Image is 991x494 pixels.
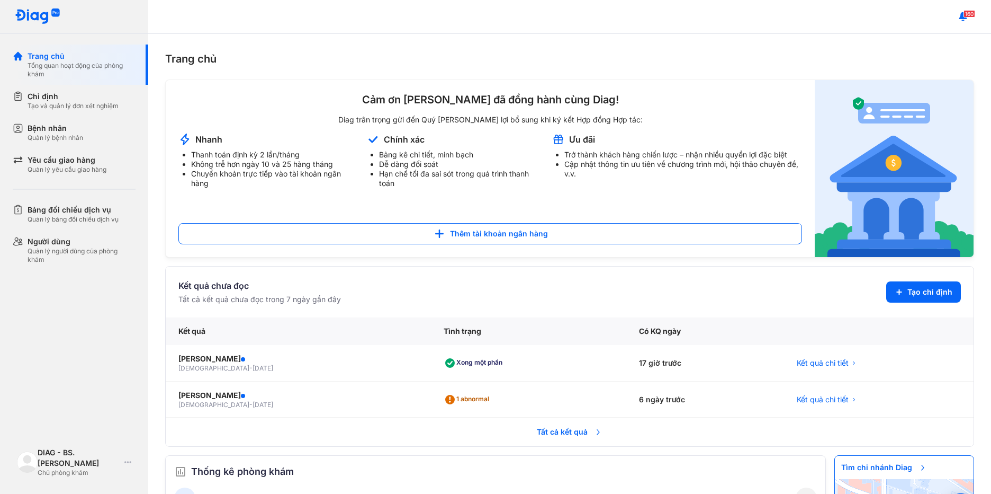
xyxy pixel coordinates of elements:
button: Thêm tài khoản ngân hàng [178,223,802,244]
span: [DEMOGRAPHIC_DATA] [178,364,249,372]
button: Tạo chỉ định [886,281,961,303]
div: Trang chủ [165,51,974,67]
div: Quản lý người dùng của phòng khám [28,247,136,264]
span: - [249,401,253,409]
li: Hạn chế tối đa sai sót trong quá trình thanh toán [379,169,539,188]
img: logo [15,8,60,25]
span: - [249,364,253,372]
div: DIAG - BS. [PERSON_NAME] [38,447,120,469]
div: Có KQ ngày [626,317,784,345]
div: Chính xác [384,134,425,145]
span: [DATE] [253,364,273,372]
div: Chỉ định [28,91,119,102]
div: Quản lý bệnh nhân [28,134,83,142]
div: Tình trạng [431,317,626,345]
li: Thanh toán định kỳ 2 lần/tháng [191,150,354,160]
span: Tạo chỉ định [907,287,952,297]
div: 17 giờ trước [626,345,784,382]
img: account-announcement [552,133,565,146]
div: Ưu đãi [569,134,595,145]
li: Trở thành khách hàng chiến lược – nhận nhiều quyền lợi đặc biệt [564,150,802,160]
div: Tạo và quản lý đơn xét nghiệm [28,102,119,110]
div: [PERSON_NAME] [178,354,418,364]
div: Bảng đối chiếu dịch vụ [28,205,119,215]
span: Thống kê phòng khám [191,464,294,479]
img: account-announcement [366,133,380,146]
div: [PERSON_NAME] [178,390,418,401]
li: Cập nhật thông tin ưu tiên về chương trình mới, hội thảo chuyên đề, v.v. [564,160,802,179]
div: Người dùng [28,236,136,247]
div: Yêu cầu giao hàng [28,155,106,165]
img: logo [17,452,38,472]
span: Tất cả kết quả [530,420,609,444]
img: account-announcement [178,133,191,146]
li: Không trễ hơn ngày 10 và 25 hàng tháng [191,160,354,169]
div: Kết quả [166,317,431,345]
div: Tất cả kết quả chưa đọc trong 7 ngày gần đây [178,294,341,305]
span: [DEMOGRAPHIC_DATA] [178,401,249,409]
div: Bệnh nhân [28,123,83,134]
div: Cảm ơn [PERSON_NAME] đã đồng hành cùng Diag! [178,93,802,107]
img: account-announcement [815,80,974,257]
div: Trang chủ [28,51,136,61]
div: Quản lý yêu cầu giao hàng [28,165,106,174]
span: Kết quả chi tiết [797,358,849,368]
div: Diag trân trọng gửi đến Quý [PERSON_NAME] lợi bổ sung khi ký kết Hợp đồng Hợp tác: [178,115,802,125]
div: 6 ngày trước [626,382,784,418]
div: Nhanh [195,134,222,145]
div: Kết quả chưa đọc [178,279,341,292]
span: Tìm chi nhánh Diag [835,456,933,479]
li: Dễ dàng đối soát [379,160,539,169]
div: Tổng quan hoạt động của phòng khám [28,61,136,78]
li: Bảng kê chi tiết, minh bạch [379,150,539,160]
img: order.5a6da16c.svg [174,465,187,478]
span: Kết quả chi tiết [797,394,849,405]
div: Xong một phần [444,355,507,372]
span: 160 [963,10,975,17]
div: 1 abnormal [444,391,493,408]
li: Chuyển khoản trực tiếp vào tài khoản ngân hàng [191,169,354,188]
div: Chủ phòng khám [38,469,120,477]
div: Quản lý bảng đối chiếu dịch vụ [28,215,119,224]
span: [DATE] [253,401,273,409]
